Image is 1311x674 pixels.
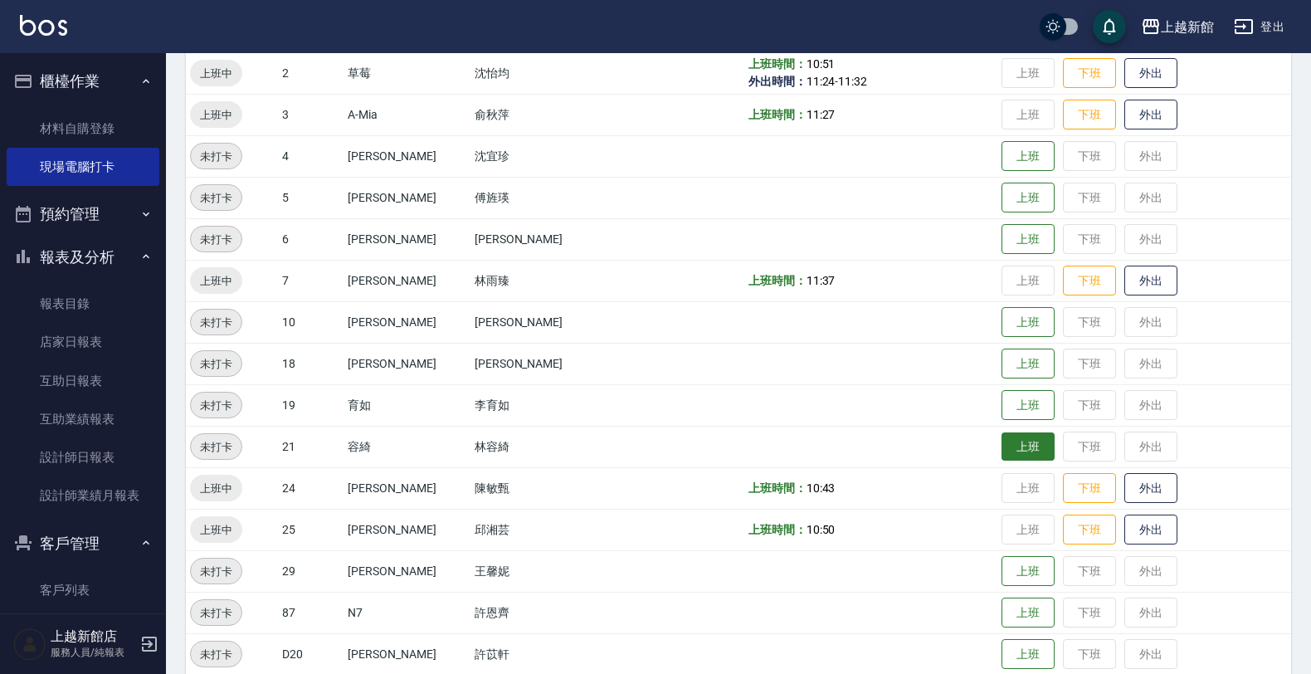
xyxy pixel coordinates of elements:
[278,218,344,260] td: 6
[1124,515,1177,545] button: 外出
[51,628,135,645] h5: 上越新館店
[344,592,470,633] td: N7
[7,522,159,565] button: 客戶管理
[191,397,241,414] span: 未打卡
[278,384,344,426] td: 19
[470,343,618,384] td: [PERSON_NAME]
[278,301,344,343] td: 10
[1124,473,1177,504] button: 外出
[344,218,470,260] td: [PERSON_NAME]
[748,108,807,121] b: 上班時間：
[13,628,46,661] img: Person
[744,52,997,94] td: -
[748,57,807,71] b: 上班時間：
[191,148,241,165] span: 未打卡
[190,272,242,290] span: 上班中
[1002,183,1055,213] button: 上班
[748,75,807,88] b: 外出時間：
[1002,141,1055,172] button: 上班
[344,177,470,218] td: [PERSON_NAME]
[7,571,159,609] a: 客戶列表
[807,481,836,495] span: 10:43
[191,563,241,580] span: 未打卡
[470,52,618,94] td: 沈怡均
[344,135,470,177] td: [PERSON_NAME]
[1002,349,1055,379] button: 上班
[7,438,159,476] a: 設計師日報表
[1002,598,1055,628] button: 上班
[344,301,470,343] td: [PERSON_NAME]
[1124,266,1177,296] button: 外出
[20,15,67,36] img: Logo
[278,177,344,218] td: 5
[470,301,618,343] td: [PERSON_NAME]
[1134,10,1221,44] button: 上越新館
[1093,10,1126,43] button: save
[7,148,159,186] a: 現場電腦打卡
[344,550,470,592] td: [PERSON_NAME]
[344,509,470,550] td: [PERSON_NAME]
[191,646,241,663] span: 未打卡
[278,343,344,384] td: 18
[1124,58,1177,89] button: 外出
[278,52,344,94] td: 2
[191,438,241,456] span: 未打卡
[1002,224,1055,255] button: 上班
[1063,100,1116,130] button: 下班
[190,480,242,497] span: 上班中
[1002,639,1055,670] button: 上班
[7,193,159,236] button: 預約管理
[278,426,344,467] td: 21
[807,75,836,88] span: 11:24
[470,592,618,633] td: 許恩齊
[278,509,344,550] td: 25
[470,384,618,426] td: 李育如
[1124,100,1177,130] button: 外出
[7,400,159,438] a: 互助業績報表
[470,177,618,218] td: 傅旌瑛
[1063,266,1116,296] button: 下班
[1161,17,1214,37] div: 上越新館
[278,94,344,135] td: 3
[1063,473,1116,504] button: 下班
[344,426,470,467] td: 容綺
[807,523,836,536] span: 10:50
[278,135,344,177] td: 4
[190,106,242,124] span: 上班中
[1002,390,1055,421] button: 上班
[470,509,618,550] td: 邱湘芸
[1063,515,1116,545] button: 下班
[1227,12,1291,42] button: 登出
[838,75,867,88] span: 11:32
[344,52,470,94] td: 草莓
[7,110,159,148] a: 材料自購登錄
[278,260,344,301] td: 7
[7,60,159,103] button: 櫃檯作業
[807,57,836,71] span: 10:51
[470,94,618,135] td: 俞秋萍
[191,231,241,248] span: 未打卡
[7,476,159,515] a: 設計師業績月報表
[470,218,618,260] td: [PERSON_NAME]
[278,592,344,633] td: 87
[190,65,242,82] span: 上班中
[7,236,159,279] button: 報表及分析
[344,260,470,301] td: [PERSON_NAME]
[278,467,344,509] td: 24
[470,467,618,509] td: 陳敏甄
[344,343,470,384] td: [PERSON_NAME]
[7,323,159,361] a: 店家日報表
[191,189,241,207] span: 未打卡
[470,260,618,301] td: 林雨臻
[748,523,807,536] b: 上班時間：
[278,550,344,592] td: 29
[470,550,618,592] td: 王馨妮
[7,285,159,323] a: 報表目錄
[748,481,807,495] b: 上班時間：
[344,384,470,426] td: 育如
[344,467,470,509] td: [PERSON_NAME]
[1002,307,1055,338] button: 上班
[191,604,241,622] span: 未打卡
[807,274,836,287] span: 11:37
[470,135,618,177] td: 沈宜珍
